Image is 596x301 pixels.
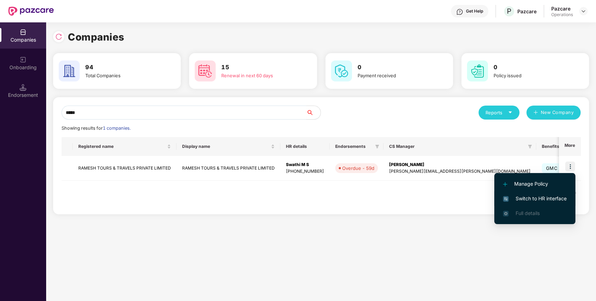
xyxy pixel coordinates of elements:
div: Renewal in next 60 days [221,72,297,79]
th: Display name [177,137,280,156]
img: New Pazcare Logo [8,7,54,16]
h1: Companies [68,29,124,45]
span: filter [374,142,381,151]
span: Display name [182,144,270,149]
img: svg+xml;base64,PHN2ZyB4bWxucz0iaHR0cDovL3d3dy53My5vcmcvMjAwMC9zdmciIHdpZHRoPSI2MCIgaGVpZ2h0PSI2MC... [59,60,80,81]
img: svg+xml;base64,PHN2ZyB3aWR0aD0iMTQuNSIgaGVpZ2h0PSIxNC41IiB2aWV3Qm94PSIwIDAgMTYgMTYiIGZpbGw9Im5vbm... [20,84,27,91]
div: Payment received [358,72,433,79]
img: svg+xml;base64,PHN2ZyB4bWxucz0iaHR0cDovL3d3dy53My5vcmcvMjAwMC9zdmciIHdpZHRoPSIxNi4zNjMiIGhlaWdodD... [503,211,509,216]
img: svg+xml;base64,PHN2ZyBpZD0iQ29tcGFuaWVzIiB4bWxucz0iaHR0cDovL3d3dy53My5vcmcvMjAwMC9zdmciIHdpZHRoPS... [20,29,27,36]
div: Reports [486,109,512,116]
span: 1 companies. [103,126,131,131]
td: RAMESH TOURS & TRAVELS PRIVATE LIMITED [73,156,177,181]
img: svg+xml;base64,PHN2ZyB4bWxucz0iaHR0cDovL3d3dy53My5vcmcvMjAwMC9zdmciIHdpZHRoPSI2MCIgaGVpZ2h0PSI2MC... [331,60,352,81]
span: P [507,7,511,15]
img: svg+xml;base64,PHN2ZyB4bWxucz0iaHR0cDovL3d3dy53My5vcmcvMjAwMC9zdmciIHdpZHRoPSI2MCIgaGVpZ2h0PSI2MC... [195,60,216,81]
div: Policy issued [494,72,569,79]
button: search [306,106,321,120]
th: HR details [280,137,330,156]
span: search [306,110,321,115]
span: Switch to HR interface [503,195,567,202]
h3: 94 [85,63,161,72]
img: svg+xml;base64,PHN2ZyB4bWxucz0iaHR0cDovL3d3dy53My5vcmcvMjAwMC9zdmciIHdpZHRoPSIxMi4yMDEiIGhlaWdodD... [503,182,507,186]
th: More [559,137,581,156]
button: plusNew Company [526,106,581,120]
th: Registered name [73,137,177,156]
td: RAMESH TOURS & TRAVELS PRIVATE LIMITED [177,156,280,181]
span: Registered name [78,144,166,149]
h3: 15 [221,63,297,72]
h3: 0 [494,63,569,72]
th: Benefits [536,137,576,156]
div: Swathi M S [286,162,324,168]
div: Overdue - 59d [342,165,374,172]
div: [PERSON_NAME][EMAIL_ADDRESS][PERSON_NAME][DOMAIN_NAME] [389,168,531,175]
span: GMC [542,163,562,173]
span: filter [375,144,379,149]
span: plus [533,110,538,116]
div: Get Help [466,8,483,14]
img: svg+xml;base64,PHN2ZyBpZD0iSGVscC0zMngzMiIgeG1sbnM9Imh0dHA6Ly93d3cudzMub3JnLzIwMDAvc3ZnIiB3aWR0aD... [456,8,463,15]
h3: 0 [358,63,433,72]
div: Total Companies [85,72,161,79]
span: CS Manager [389,144,525,149]
img: svg+xml;base64,PHN2ZyBpZD0iRHJvcGRvd24tMzJ4MzIiIHhtbG5zPSJodHRwOi8vd3d3LnczLm9yZy8yMDAwL3N2ZyIgd2... [581,8,586,14]
img: svg+xml;base64,PHN2ZyB3aWR0aD0iMjAiIGhlaWdodD0iMjAiIHZpZXdCb3g9IjAgMCAyMCAyMCIgZmlsbD0ibm9uZSIgeG... [20,56,27,63]
span: filter [528,144,532,149]
div: Pazcare [551,5,573,12]
div: [PERSON_NAME] [389,162,531,168]
span: Showing results for [62,126,131,131]
div: Operations [551,12,573,17]
span: Full details [516,210,540,216]
img: svg+xml;base64,PHN2ZyB4bWxucz0iaHR0cDovL3d3dy53My5vcmcvMjAwMC9zdmciIHdpZHRoPSI2MCIgaGVpZ2h0PSI2MC... [467,60,488,81]
img: svg+xml;base64,PHN2ZyBpZD0iUmVsb2FkLTMyeDMyIiB4bWxucz0iaHR0cDovL3d3dy53My5vcmcvMjAwMC9zdmciIHdpZH... [55,33,62,40]
img: svg+xml;base64,PHN2ZyB4bWxucz0iaHR0cDovL3d3dy53My5vcmcvMjAwMC9zdmciIHdpZHRoPSIxNiIgaGVpZ2h0PSIxNi... [503,196,509,202]
span: Manage Policy [503,180,567,188]
span: caret-down [508,110,512,115]
div: Pazcare [517,8,537,15]
span: filter [526,142,533,151]
span: Endorsements [335,144,372,149]
div: [PHONE_NUMBER] [286,168,324,175]
span: New Company [541,109,574,116]
img: icon [565,162,575,171]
